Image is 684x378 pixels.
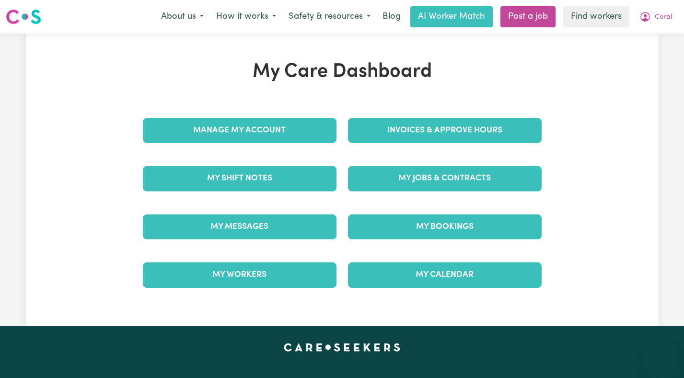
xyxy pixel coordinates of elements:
a: My Shift Notes [143,166,336,191]
span: Coral [655,12,672,23]
a: Blog [377,6,406,27]
a: Find workers [563,6,629,27]
a: My Messages [143,214,336,239]
a: My Bookings [348,214,542,239]
a: Post a job [500,6,556,27]
a: My Jobs & Contracts [348,166,542,191]
a: My Workers [143,262,336,287]
a: Invoices & Approve Hours [348,118,542,143]
button: How it works [210,7,282,27]
button: About us [155,7,210,27]
h1: My Care Dashboard [137,60,547,83]
img: Careseekers logo [6,8,41,25]
iframe: Button to launch messaging window [646,340,676,370]
a: My Calendar [348,262,542,287]
button: Safety & resources [282,7,377,27]
a: Careseekers home page [284,343,400,351]
button: My Account [633,7,678,27]
a: Careseekers logo [6,6,41,28]
a: Manage My Account [143,118,336,143]
a: AI Worker Match [410,6,493,27]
